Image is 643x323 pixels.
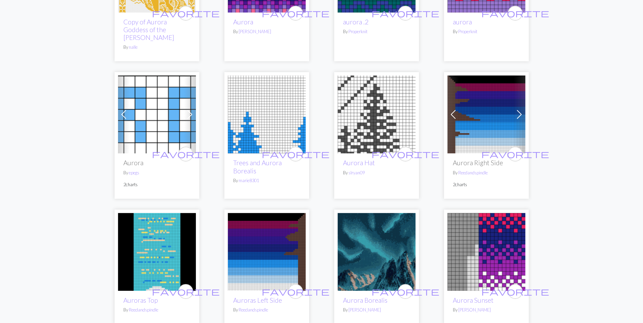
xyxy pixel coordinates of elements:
[447,248,525,254] a: Aurora Sunset
[288,284,303,299] button: favourite
[129,44,138,50] a: nalle
[481,149,549,159] span: favorite
[398,284,413,299] button: favourite
[228,76,306,153] img: Trees and Aurora Borealis
[239,307,268,313] a: Reedandspindle
[262,8,329,18] span: favorite
[371,285,439,298] i: favourite
[458,29,477,34] a: Properknit
[152,286,220,297] span: favorite
[178,284,193,299] button: favourite
[123,18,174,41] a: Copy of Aurora Goddess of the [PERSON_NAME]
[453,18,472,26] a: aurora
[228,110,306,117] a: Trees and Aurora Borealis
[228,248,306,254] a: Auroras Left Side
[233,28,300,35] p: By
[239,178,259,183] a: marie8301
[152,285,220,298] i: favourite
[481,147,549,161] i: favourite
[348,170,365,175] a: slryan09
[371,6,439,20] i: favourite
[453,307,520,313] p: By
[447,76,525,153] img: Aurora Right Side
[262,6,329,20] i: favourite
[262,149,329,159] span: favorite
[262,286,329,297] span: favorite
[152,149,220,159] span: favorite
[228,213,306,291] img: Auroras Left Side
[123,170,190,176] p: By
[481,285,549,298] i: favourite
[233,159,282,174] a: Trees and Aurora Borealis
[453,28,520,35] p: By
[458,170,488,175] a: Reedandspindle
[178,6,193,21] button: favourite
[508,147,523,161] button: favourite
[371,8,439,18] span: favorite
[118,76,196,153] img: Aurora
[338,110,416,117] a: Aurora Hat
[481,6,549,20] i: favourite
[262,147,329,161] i: favourite
[118,110,196,117] a: Aurora
[371,149,439,159] span: favorite
[152,147,220,161] i: favourite
[123,181,190,188] p: 2 charts
[398,147,413,161] button: favourite
[178,147,193,161] button: favourite
[447,110,525,117] a: Aurora Right Side
[453,296,494,304] a: Aurora Sunset
[118,248,196,254] a: Auroras Top
[123,307,190,313] p: By
[129,170,139,175] a: epegs
[338,213,416,291] img: Aurora Borealis
[481,8,549,18] span: favorite
[348,29,367,34] a: Properknit
[348,307,381,313] a: [PERSON_NAME]
[343,159,375,167] a: Aurora Hat
[288,147,303,161] button: favourite
[343,170,410,176] p: By
[233,177,300,184] p: By
[398,6,413,21] button: favourite
[453,159,520,167] h2: Aurora Right Side
[152,6,220,20] i: favourite
[262,285,329,298] i: favourite
[123,44,190,50] p: By
[233,18,253,26] a: Aurora
[239,29,271,34] a: [PERSON_NAME]
[343,307,410,313] p: By
[338,76,416,153] img: Aurora Hat
[129,307,158,313] a: Reedandspindle
[123,159,190,167] h2: Aurora
[371,147,439,161] i: favourite
[233,296,282,304] a: Auroras Left Side
[343,18,368,26] a: aurora .2
[288,6,303,21] button: favourite
[481,286,549,297] span: favorite
[343,296,387,304] a: Aurora Borealis
[458,307,491,313] a: [PERSON_NAME]
[453,170,520,176] p: By
[453,181,520,188] p: 2 charts
[123,296,158,304] a: Auroras Top
[447,213,525,291] img: Aurora Sunset
[338,248,416,254] a: Aurora Borealis
[118,213,196,291] img: Auroras Top
[371,286,439,297] span: favorite
[508,6,523,21] button: favourite
[233,307,300,313] p: By
[152,8,220,18] span: favorite
[343,28,410,35] p: By
[508,284,523,299] button: favourite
